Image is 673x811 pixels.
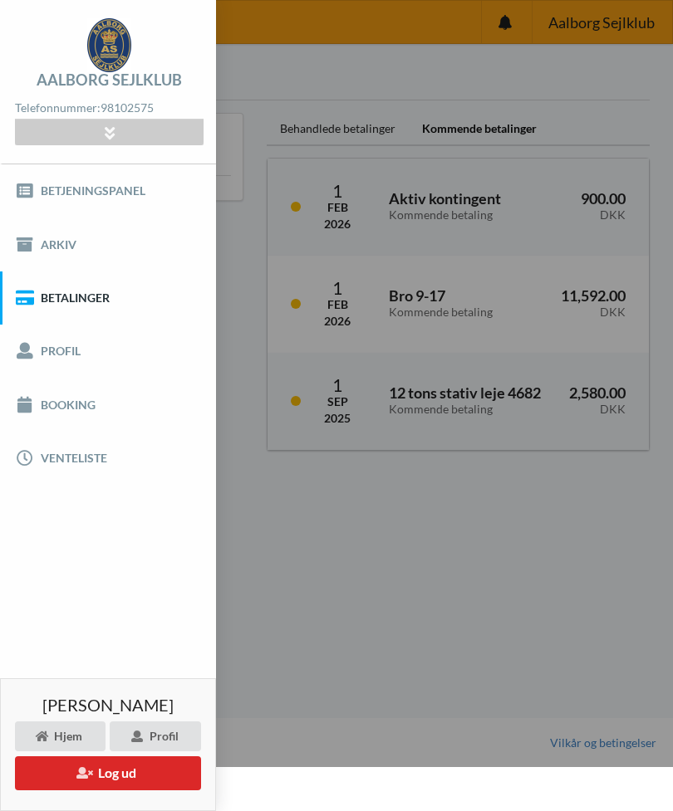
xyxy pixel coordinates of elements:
[101,100,154,115] strong: 98102575
[15,756,201,790] button: Log ud
[110,721,201,751] div: Profil
[87,18,131,72] img: logo
[15,97,203,120] div: Telefonnummer:
[15,721,106,751] div: Hjem
[37,72,182,87] div: Aalborg Sejlklub
[42,696,174,713] span: [PERSON_NAME]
